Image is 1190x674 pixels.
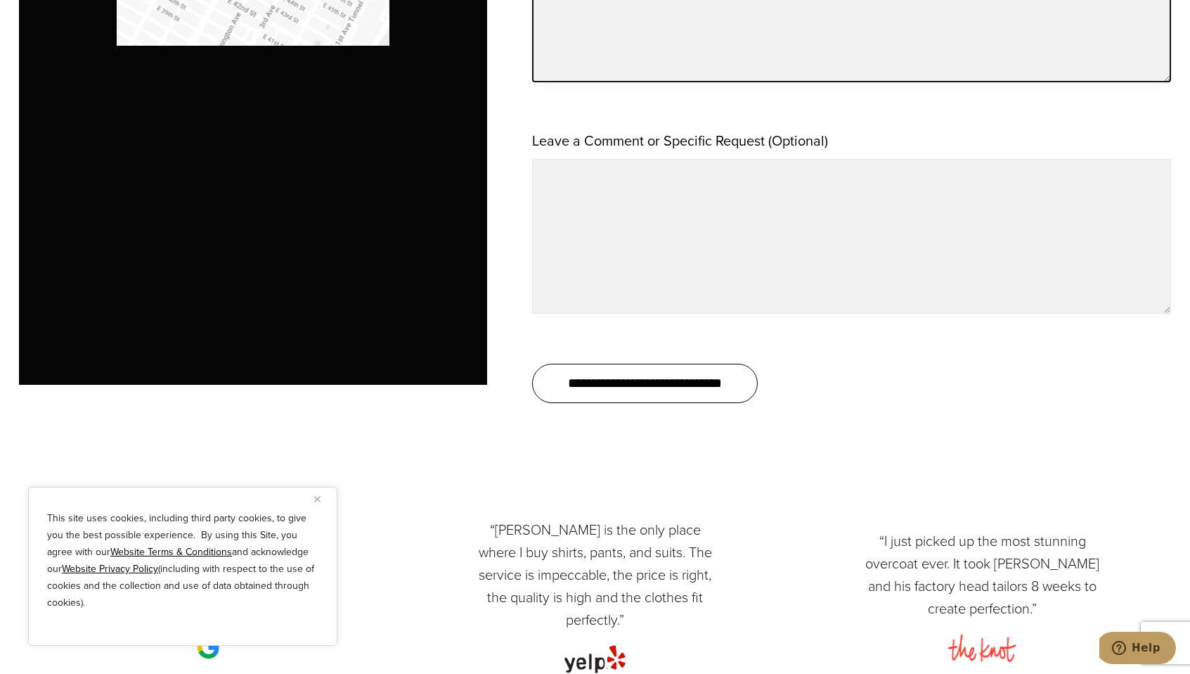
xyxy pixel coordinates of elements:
[564,631,626,673] img: yelp
[532,128,828,153] label: Leave a Comment or Specific Request (Optional)
[47,510,318,611] p: This site uses cookies, including third party cookies, to give you the best possible experience. ...
[860,530,1106,620] p: “I just picked up the most stunning overcoat ever. It took [PERSON_NAME] and his factory head tai...
[948,620,1016,662] img: the knot
[62,561,158,576] a: Website Privacy Policy
[314,490,331,507] button: Close
[110,545,232,559] a: Website Terms & Conditions
[314,496,321,502] img: Close
[472,519,718,631] p: “[PERSON_NAME] is the only place where I buy shirts, pants, and suits. The service is impeccable,...
[1099,632,1176,667] iframe: Opens a widget where you can chat to one of our agents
